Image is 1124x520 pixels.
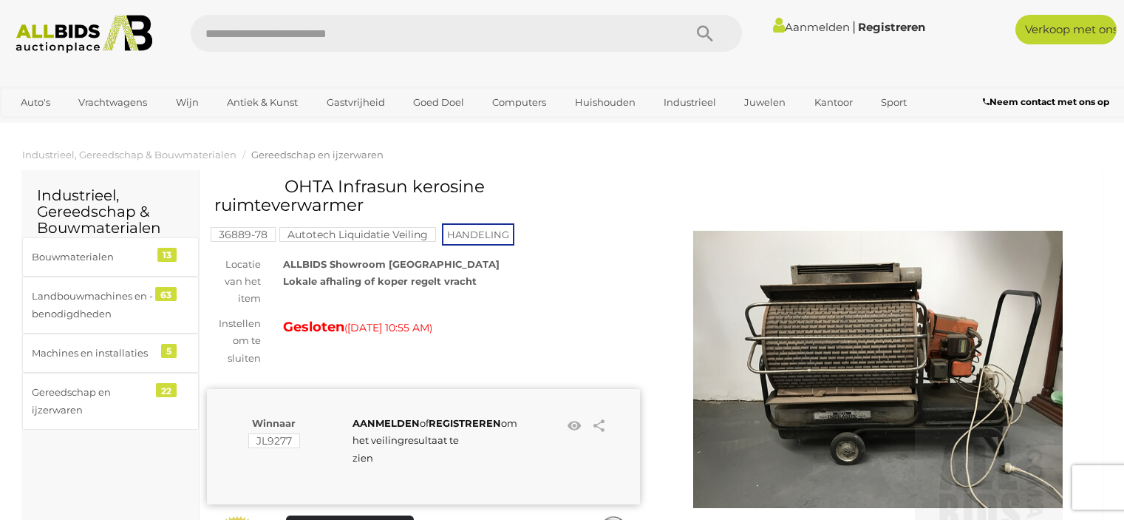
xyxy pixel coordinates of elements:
[22,334,199,373] a: Machines en installaties 5
[413,96,464,108] font: Goed doel
[563,415,585,437] li: Bekijk dit item
[163,249,171,260] font: 13
[22,373,199,430] a: Gereedschap en ijzerwaren 22
[256,434,292,448] font: JL9277
[252,417,296,429] font: Winnaar
[575,96,636,108] font: Huishouden
[32,251,114,263] font: Bouwmaterialen
[22,149,236,161] a: Industrieel, Gereedschap & Bouwmaterialen
[347,321,429,334] font: [DATE] 10:55 AM
[166,345,171,357] font: 5
[668,15,742,52] button: Zoekopdracht
[664,96,716,108] font: Industrieel
[37,186,161,237] font: Industrieel, Gereedschap & Bouwmaterialen
[21,96,50,108] font: Auto's
[8,15,160,53] img: Allbids.com.au
[287,228,428,241] font: Autotech Liquidatie Veiling
[283,258,500,270] font: ALLBIDS Showroom [GEOGRAPHIC_DATA]
[785,20,850,34] font: Aanmelden
[211,229,276,240] a: 36889-78
[735,90,795,115] a: Juwelen
[1025,22,1118,36] font: Verkoop met ons
[22,277,199,334] a: Landbouwmachines en -benodigdheden 63
[1015,15,1117,44] a: Verkoop met ons
[447,229,509,240] font: HANDELING
[871,90,916,115] a: Sport
[69,90,157,115] a: Vrachtwagens
[161,385,171,396] font: 22
[429,322,432,334] font: )
[317,90,395,115] a: Gastvrijheid
[352,417,420,429] a: AANMELDEN
[805,90,862,115] a: Kantoor
[225,258,261,305] font: Locatie van het item
[219,228,268,241] font: 36889-78
[279,229,436,240] a: Autotech Liquidatie Veiling
[227,96,298,108] font: Antiek & Kunst
[881,96,907,108] font: Sport
[983,94,1113,110] a: Neem contact met ons op
[327,96,385,108] font: Gastvrijheid
[166,90,208,115] a: Wijn
[352,417,517,464] font: om het veilingresultaat te zien
[990,96,1109,107] font: Neem contact met ons op
[773,20,850,34] a: Aanmelden
[214,176,485,215] font: OHTA Infrasun kerosine ruimteverwarmer
[219,317,261,364] font: Instellen om te sluiten
[344,322,347,334] font: (
[492,96,546,108] font: Computers
[32,290,153,319] font: Landbouwmachines en -benodigdheden
[565,90,645,115] a: Huishouden
[283,319,344,335] font: Gesloten
[217,90,307,115] a: Antiek & Kunst
[78,96,147,108] font: Vrachtwagens
[483,90,556,115] a: Computers
[32,347,148,359] font: Machines en installaties
[420,417,429,429] font: of
[283,275,477,287] font: Lokale afhaling of koper regelt vracht
[22,237,199,277] a: Bouwmaterialen 13
[744,96,786,108] font: Juwelen
[654,90,726,115] a: Industrieel
[251,149,384,161] a: Gereedschap en ijzerwaren
[429,417,501,429] a: REGISTREREN
[160,288,171,300] font: 63
[176,96,199,108] font: Wijn
[858,20,925,34] a: Registreren
[11,90,60,115] a: Auto's
[32,386,111,415] font: Gereedschap en ijzerwaren
[852,18,856,35] font: |
[403,90,474,115] a: Goed doel
[814,96,853,108] font: Kantoor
